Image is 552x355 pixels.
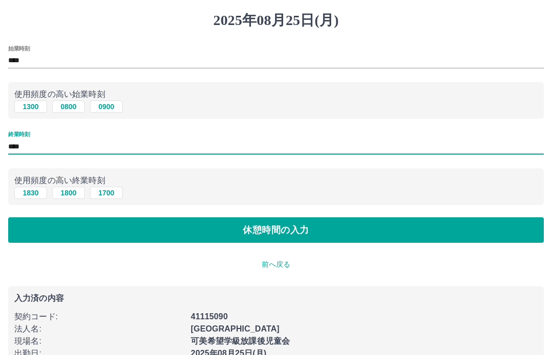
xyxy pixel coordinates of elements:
[52,101,85,113] button: 0800
[8,218,544,243] button: 休憩時間の入力
[8,131,30,139] label: 終業時刻
[14,89,538,101] p: 使用頻度の高い始業時刻
[8,260,544,270] p: 前へ戻る
[14,101,47,113] button: 1300
[191,337,290,346] b: 可美希望学級放課後児童会
[14,336,185,348] p: 現場名 :
[14,323,185,336] p: 法人名 :
[14,187,47,199] button: 1830
[8,12,544,30] h1: 2025年08月25日(月)
[52,187,85,199] button: 1800
[14,295,538,303] p: 入力済の内容
[8,45,30,53] label: 始業時刻
[14,175,538,187] p: 使用頻度の高い終業時刻
[191,325,280,334] b: [GEOGRAPHIC_DATA]
[90,187,123,199] button: 1700
[191,313,227,321] b: 41115090
[14,311,185,323] p: 契約コード :
[90,101,123,113] button: 0900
